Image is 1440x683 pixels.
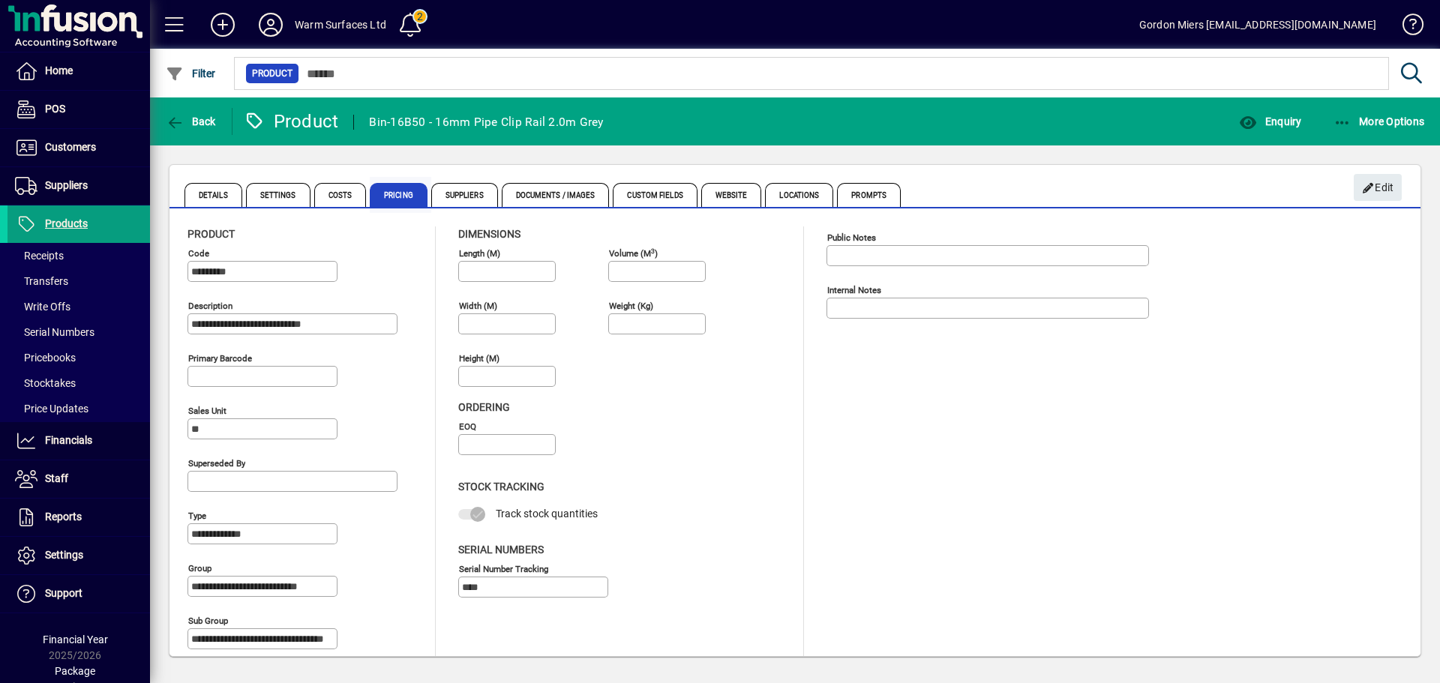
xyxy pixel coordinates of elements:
mat-label: Group [188,563,211,574]
mat-label: Volume (m ) [609,248,658,259]
span: Product [187,228,235,240]
div: Gordon Miers [EMAIL_ADDRESS][DOMAIN_NAME] [1139,13,1376,37]
span: Stock Tracking [458,481,544,493]
span: Serial Numbers [458,544,544,556]
mat-label: Primary barcode [188,353,252,364]
span: Support [45,587,82,599]
a: Customers [7,129,150,166]
a: Write Offs [7,294,150,319]
a: Settings [7,537,150,574]
span: Back [166,115,216,127]
span: Suppliers [431,183,498,207]
span: Staff [45,472,68,484]
button: Profile [247,11,295,38]
mat-label: Internal Notes [827,285,881,295]
span: Ordering [458,401,510,413]
span: Details [184,183,242,207]
mat-label: EOQ [459,421,476,432]
div: Bin-16B50 - 16mm Pipe Clip Rail 2.0m Grey [369,110,603,134]
span: More Options [1333,115,1425,127]
mat-label: Type [188,511,206,521]
a: POS [7,91,150,128]
button: Back [162,108,220,135]
span: POS [45,103,65,115]
span: Suppliers [45,179,88,191]
a: Knowledge Base [1391,3,1421,52]
button: Filter [162,60,220,87]
div: Product [244,109,339,133]
span: Edit [1362,175,1394,200]
a: Receipts [7,243,150,268]
a: Transfers [7,268,150,294]
button: More Options [1330,108,1429,135]
mat-label: Length (m) [459,248,500,259]
mat-label: Superseded by [188,458,245,469]
mat-label: Weight (Kg) [609,301,653,311]
span: Customers [45,141,96,153]
span: Stocktakes [15,377,76,389]
span: Products [45,217,88,229]
sup: 3 [651,247,655,254]
a: Financials [7,422,150,460]
span: Documents / Images [502,183,610,207]
a: Price Updates [7,396,150,421]
mat-label: Height (m) [459,353,499,364]
span: Financial Year [43,634,108,646]
span: Custom Fields [613,183,697,207]
mat-label: Width (m) [459,301,497,311]
span: Track stock quantities [496,508,598,520]
mat-label: Description [188,301,232,311]
a: Serial Numbers [7,319,150,345]
mat-label: Sub group [188,616,228,626]
mat-label: Sales unit [188,406,226,416]
span: Settings [246,183,310,207]
a: Home [7,52,150,90]
app-page-header-button: Back [150,108,232,135]
span: Pricebooks [15,352,76,364]
button: Enquiry [1235,108,1305,135]
span: Product [252,66,292,81]
a: Support [7,575,150,613]
span: Website [701,183,762,207]
span: Financials [45,434,92,446]
span: Settings [45,549,83,561]
span: Enquiry [1239,115,1301,127]
a: Staff [7,460,150,498]
span: Price Updates [15,403,88,415]
span: Transfers [15,275,68,287]
span: Serial Numbers [15,326,94,338]
mat-label: Code [188,248,209,259]
button: Edit [1354,174,1402,201]
span: Receipts [15,250,64,262]
a: Reports [7,499,150,536]
span: Costs [314,183,367,207]
a: Stocktakes [7,370,150,396]
span: Write Offs [15,301,70,313]
mat-label: Serial Number tracking [459,563,548,574]
span: Locations [765,183,833,207]
span: Filter [166,67,216,79]
span: Dimensions [458,228,520,240]
a: Suppliers [7,167,150,205]
mat-label: Public Notes [827,232,876,243]
button: Add [199,11,247,38]
a: Pricebooks [7,345,150,370]
span: Reports [45,511,82,523]
span: Pricing [370,183,427,207]
span: Package [55,665,95,677]
span: Home [45,64,73,76]
div: Warm Surfaces Ltd [295,13,386,37]
span: Prompts [837,183,901,207]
